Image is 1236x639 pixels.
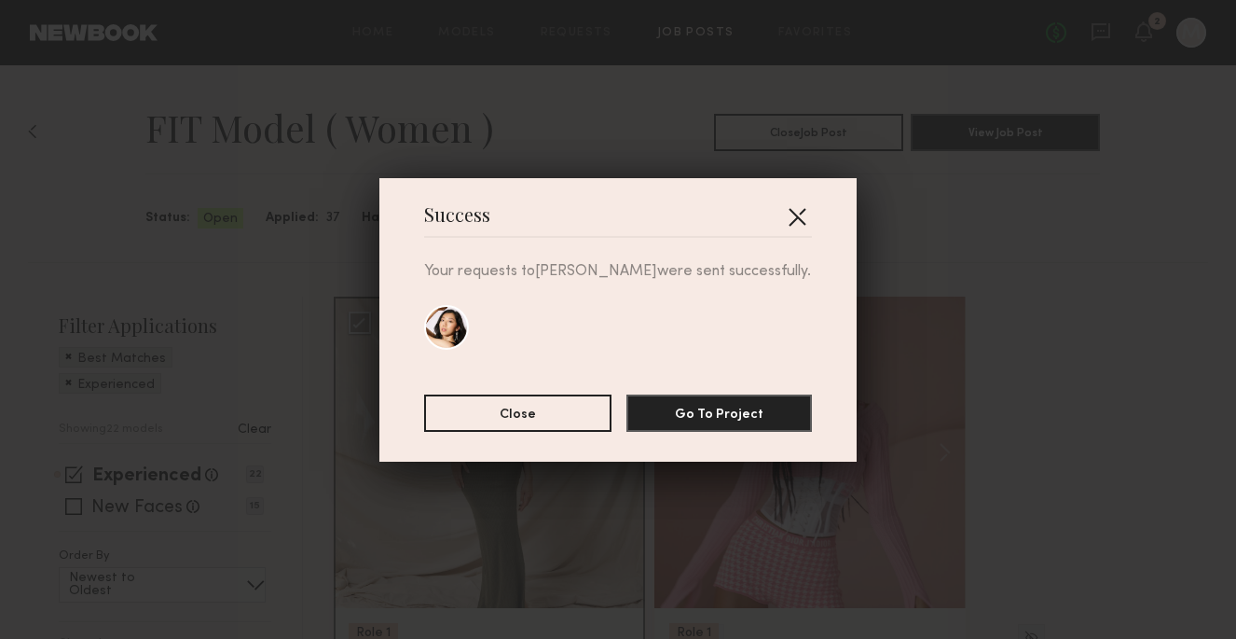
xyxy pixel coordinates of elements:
[424,208,490,236] span: Success
[626,395,812,432] button: Go To Project
[782,201,812,231] button: Close
[424,395,611,432] button: Close
[424,260,812,283] p: Your requests to [PERSON_NAME] were sent successfully.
